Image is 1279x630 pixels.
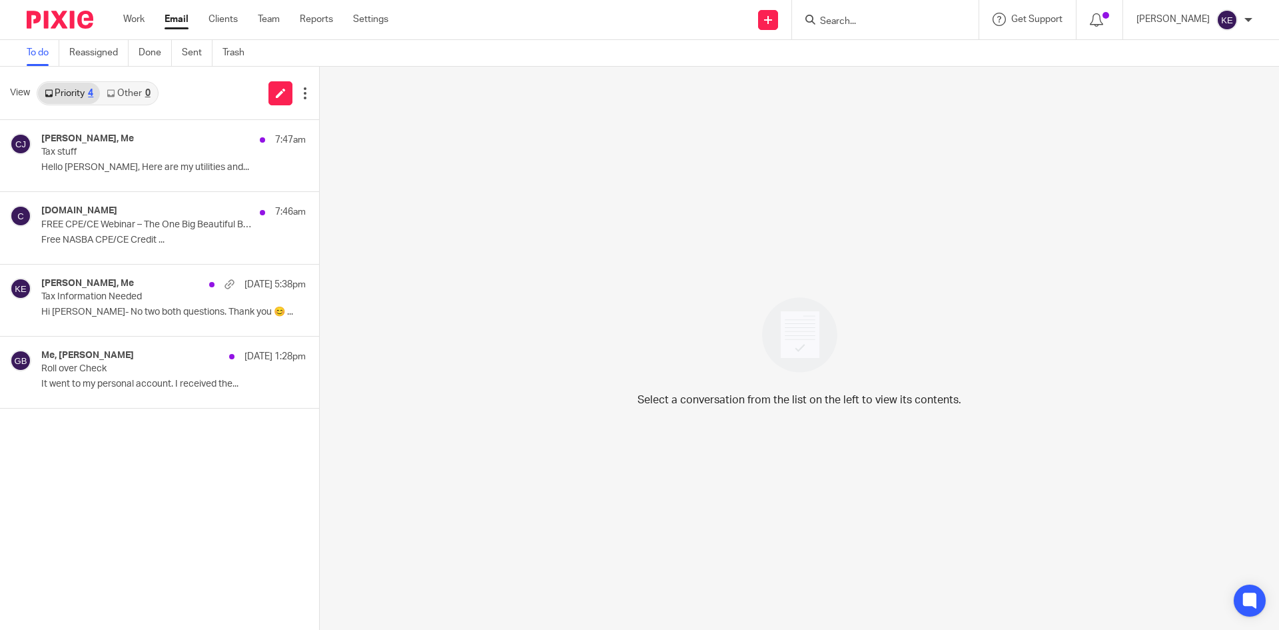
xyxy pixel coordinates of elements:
[300,13,333,26] a: Reports
[244,278,306,291] p: [DATE] 5:38pm
[41,147,253,158] p: Tax stuff
[41,307,306,318] p: Hi [PERSON_NAME]- No two both questions. Thank you 😊 ...
[41,133,134,145] h4: [PERSON_NAME], Me
[10,205,31,227] img: svg%3E
[1216,9,1238,31] img: svg%3E
[27,11,93,29] img: Pixie
[41,291,253,303] p: Tax Information Needed
[139,40,172,66] a: Done
[753,289,846,381] img: image
[10,350,31,371] img: svg%3E
[41,205,117,217] h4: [DOMAIN_NAME]
[10,133,31,155] img: svg%3E
[145,89,151,98] div: 0
[275,133,306,147] p: 7:47am
[123,13,145,26] a: Work
[258,13,280,26] a: Team
[41,278,134,289] h4: [PERSON_NAME], Me
[88,89,93,98] div: 4
[10,278,31,299] img: svg%3E
[41,379,306,390] p: It went to my personal account. I received the...
[41,363,253,375] p: Roll over Check
[10,86,30,100] span: View
[41,219,253,231] p: FREE CPE/CE Webinar – The One Big Beautiful Bill Act: What’s Impacting the 2025 Filing Season – [...
[819,16,939,28] input: Search
[1011,15,1063,24] span: Get Support
[638,392,961,408] p: Select a conversation from the list on the left to view its contents.
[1136,13,1210,26] p: [PERSON_NAME]
[209,13,238,26] a: Clients
[27,40,59,66] a: To do
[41,162,306,173] p: Hello [PERSON_NAME], Here are my utilities and...
[41,235,306,246] p: Free NASBA CPE/CE Credit ...
[222,40,254,66] a: Trash
[41,350,134,361] h4: Me, [PERSON_NAME]
[182,40,213,66] a: Sent
[69,40,129,66] a: Reassigned
[353,13,388,26] a: Settings
[165,13,189,26] a: Email
[275,205,306,219] p: 7:46am
[244,350,306,363] p: [DATE] 1:28pm
[38,83,100,104] a: Priority4
[100,83,157,104] a: Other0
